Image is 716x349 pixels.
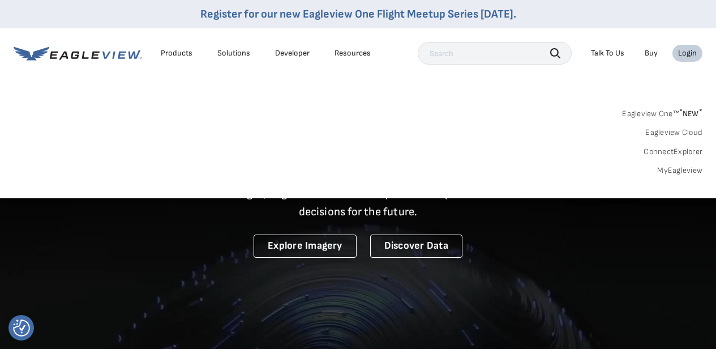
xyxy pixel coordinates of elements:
[161,48,192,58] div: Products
[370,235,462,258] a: Discover Data
[591,48,624,58] div: Talk To Us
[679,109,702,118] span: NEW
[645,127,702,138] a: Eagleview Cloud
[275,48,310,58] a: Developer
[418,42,572,65] input: Search
[678,48,697,58] div: Login
[622,105,702,118] a: Eagleview One™*NEW*
[645,48,658,58] a: Buy
[13,320,30,337] img: Revisit consent button
[200,7,516,21] a: Register for our new Eagleview One Flight Meetup Series [DATE].
[13,320,30,337] button: Consent Preferences
[254,235,357,258] a: Explore Imagery
[657,165,702,176] a: MyEagleview
[335,48,371,58] div: Resources
[644,147,702,157] a: ConnectExplorer
[217,48,250,58] div: Solutions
